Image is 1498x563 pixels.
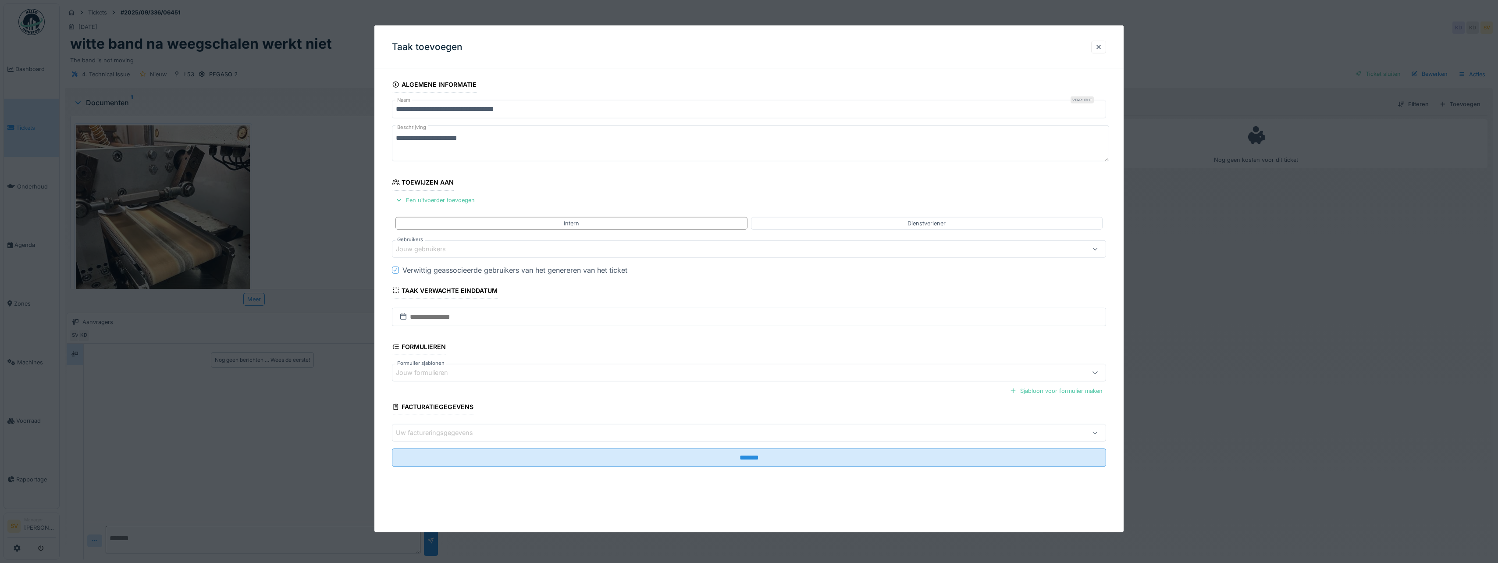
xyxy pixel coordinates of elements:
label: Gebruikers [395,236,425,243]
label: Formulier sjablonen [395,360,446,367]
div: Sjabloon voor formulier maken [1006,385,1106,397]
div: Jouw formulieren [396,368,460,378]
div: Uw factureringsgegevens [396,428,485,438]
label: Beschrijving [395,122,428,133]
div: Jouw gebruikers [396,244,458,254]
div: Taak verwachte einddatum [392,284,498,299]
div: Verwittig geassocieerde gebruikers van het genereren van het ticket [402,265,627,275]
label: Naam [395,96,412,104]
h3: Taak toevoegen [392,42,463,53]
div: Intern [564,219,579,227]
div: Toewijzen aan [392,176,454,191]
div: Dienstverlener [907,219,946,227]
div: Formulieren [392,340,446,355]
div: Algemene informatie [392,78,477,93]
div: Facturatiegegevens [392,400,473,415]
div: Een uitvoerder toevoegen [392,194,478,206]
div: Verplicht [1071,96,1094,103]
